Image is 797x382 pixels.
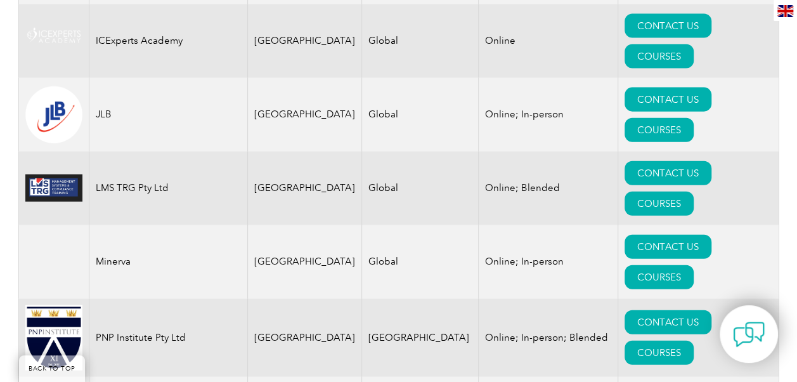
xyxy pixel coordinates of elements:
[625,14,711,38] a: CONTACT US
[625,235,711,259] a: CONTACT US
[247,4,361,78] td: [GEOGRAPHIC_DATA]
[625,44,694,69] a: COURSES
[625,161,711,185] a: CONTACT US
[25,175,82,202] img: c485e4a1-833a-eb11-a813-0022481469da-logo.jpg
[361,4,478,78] td: Global
[247,78,361,152] td: [GEOGRAPHIC_DATA]
[247,152,361,225] td: [GEOGRAPHIC_DATA]
[25,305,82,371] img: ea24547b-a6e0-e911-a812-000d3a795b83-logo.jpg
[25,25,82,56] img: 2bff5172-5738-eb11-a813-000d3a79722d-logo.png
[89,4,247,78] td: ICExperts Academy
[361,78,478,152] td: Global
[89,152,247,225] td: LMS TRG Pty Ltd
[625,118,694,142] a: COURSES
[478,225,618,299] td: Online; In-person
[777,5,793,17] img: en
[361,152,478,225] td: Global
[361,225,478,299] td: Global
[247,225,361,299] td: [GEOGRAPHIC_DATA]
[89,225,247,299] td: Minerva
[733,319,765,350] img: contact-chat.png
[625,88,711,112] a: CONTACT US
[625,310,711,334] a: CONTACT US
[247,299,361,378] td: [GEOGRAPHIC_DATA]
[25,86,82,143] img: fd2924ac-d9bc-ea11-a814-000d3a79823d-logo.png
[19,355,85,382] a: BACK TO TOP
[478,299,618,378] td: Online; In-person; Blended
[478,4,618,78] td: Online
[478,78,618,152] td: Online; In-person
[89,78,247,152] td: JLB
[625,192,694,216] a: COURSES
[625,341,694,365] a: COURSES
[478,152,618,225] td: Online; Blended
[361,299,478,378] td: [GEOGRAPHIC_DATA]
[89,299,247,378] td: PNP Institute Pty Ltd
[625,265,694,289] a: COURSES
